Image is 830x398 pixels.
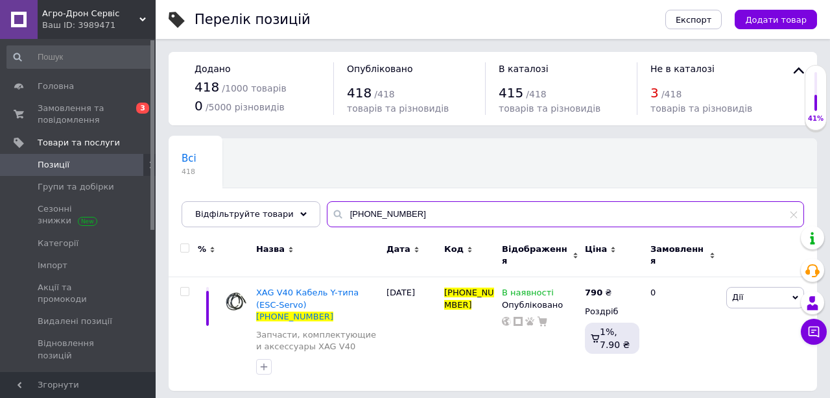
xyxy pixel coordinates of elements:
[499,85,523,101] span: 415
[38,103,120,126] span: Замовлення та повідомлення
[38,316,112,327] span: Видалені позиції
[222,83,286,93] span: / 1000 товарів
[444,243,464,255] span: Код
[256,312,333,321] span: [PHONE_NUMBER]
[182,167,196,177] span: 418
[6,45,153,69] input: Пошук
[386,243,410,255] span: Дата
[650,64,715,74] span: Не в каталозі
[38,238,78,249] span: Категорії
[38,203,120,227] span: Сезонні знижки
[347,103,449,114] span: товарів та різновидів
[327,201,804,227] input: Пошук по назві позиції, артикулу і пошуковим запитам
[38,260,67,271] span: Імпорт
[220,287,250,316] img: XAG V40 Кабель Y-типа (ESC-Servo) 01-027-01855
[665,10,722,29] button: Експорт
[502,243,569,267] span: Відображення
[195,13,311,27] div: Перелік позицій
[256,288,359,321] a: XAG V40 Кабель Y-типа (ESC-Servo)[PHONE_NUMBER]
[347,64,413,74] span: Опубліковано
[585,288,602,297] b: 790
[136,103,149,114] span: 3
[374,89,394,99] span: / 418
[38,137,120,149] span: Товари та послуги
[650,243,706,267] span: Замовлення
[38,81,74,92] span: Головна
[195,209,294,219] span: Відфільтруйте товари
[676,15,712,25] span: Експорт
[805,114,826,123] div: 41%
[585,287,611,299] div: ₴
[38,181,114,193] span: Групи та добірки
[732,292,743,302] span: Дії
[745,15,807,25] span: Додати товар
[347,85,372,101] span: 418
[195,79,219,95] span: 418
[38,338,120,361] span: Відновлення позицій
[502,299,578,311] div: Опубліковано
[801,319,827,345] button: Чат з покупцем
[444,288,494,309] span: [PHONE_NUMBER]
[499,103,600,114] span: товарів та різновидів
[502,288,554,301] span: В наявності
[195,98,203,114] span: 0
[383,277,441,391] div: [DATE]
[585,243,607,255] span: Ціна
[42,8,139,19] span: Агро-Дрон Сервіс
[195,64,230,74] span: Додано
[650,85,659,101] span: 3
[499,64,549,74] span: В каталозі
[643,277,723,391] div: 0
[256,288,359,309] span: XAG V40 Кабель Y-типа (ESC-Servo)
[256,243,285,255] span: Назва
[206,102,285,112] span: / 5000 різновидів
[600,327,630,350] span: 1%, 7.90 ₴
[585,306,639,317] div: Роздріб
[735,10,817,29] button: Додати товар
[526,89,546,99] span: / 418
[38,159,69,171] span: Позиції
[650,103,752,114] span: товарів та різновидів
[256,329,380,353] a: Запчасти, комплектующие и аксессуары XAG V40
[38,282,120,305] span: Акції та промокоди
[42,19,156,31] div: Ваш ID: 3989471
[198,243,206,255] span: %
[182,153,196,164] span: Всі
[661,89,682,99] span: / 418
